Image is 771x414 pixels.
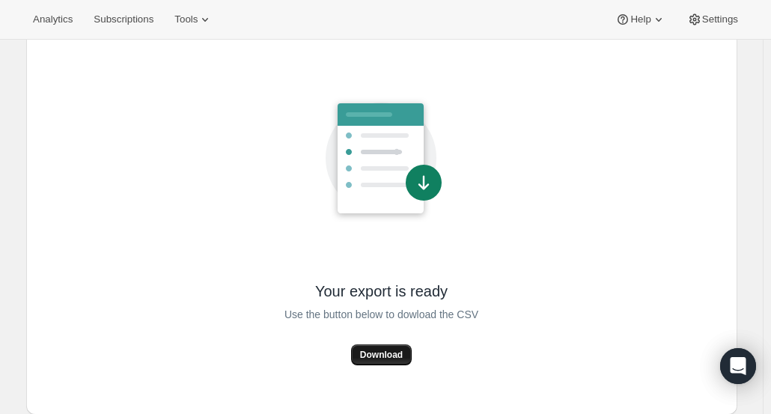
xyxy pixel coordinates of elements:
span: Settings [702,13,738,25]
button: Settings [678,9,747,30]
span: Download [360,349,403,361]
div: Open Intercom Messenger [720,348,756,384]
span: Analytics [33,13,73,25]
span: Help [630,13,650,25]
span: Use the button below to dowload the CSV [284,305,478,323]
button: Subscriptions [85,9,162,30]
button: Help [606,9,674,30]
span: Your export is ready [315,281,448,301]
button: Tools [165,9,222,30]
span: Subscriptions [94,13,153,25]
button: Download [351,344,412,365]
button: Analytics [24,9,82,30]
span: Tools [174,13,198,25]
